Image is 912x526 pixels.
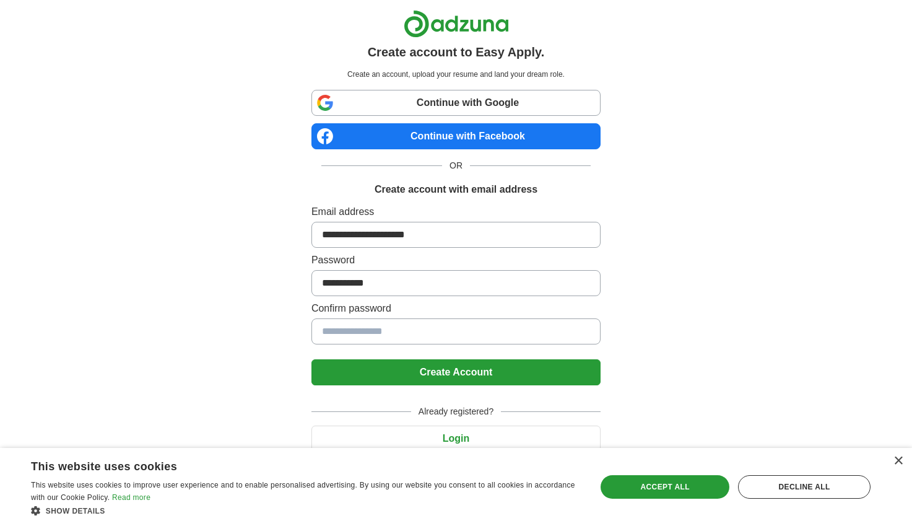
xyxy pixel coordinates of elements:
[893,457,903,466] div: Close
[311,204,601,219] label: Email address
[31,504,580,517] div: Show details
[738,475,871,499] div: Decline all
[314,69,598,80] p: Create an account, upload your resume and land your dream role.
[601,475,729,499] div: Accept all
[375,182,537,197] h1: Create account with email address
[368,43,545,61] h1: Create account to Easy Apply.
[311,90,601,116] a: Continue with Google
[404,10,509,38] img: Adzuna logo
[411,405,501,418] span: Already registered?
[46,507,105,515] span: Show details
[311,301,601,316] label: Confirm password
[31,455,549,474] div: This website uses cookies
[311,123,601,149] a: Continue with Facebook
[311,433,601,444] a: Login
[311,426,601,452] button: Login
[442,159,470,172] span: OR
[311,359,601,385] button: Create Account
[311,253,601,268] label: Password
[31,481,575,502] span: This website uses cookies to improve user experience and to enable personalised advertising. By u...
[112,493,150,502] a: Read more, opens a new window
